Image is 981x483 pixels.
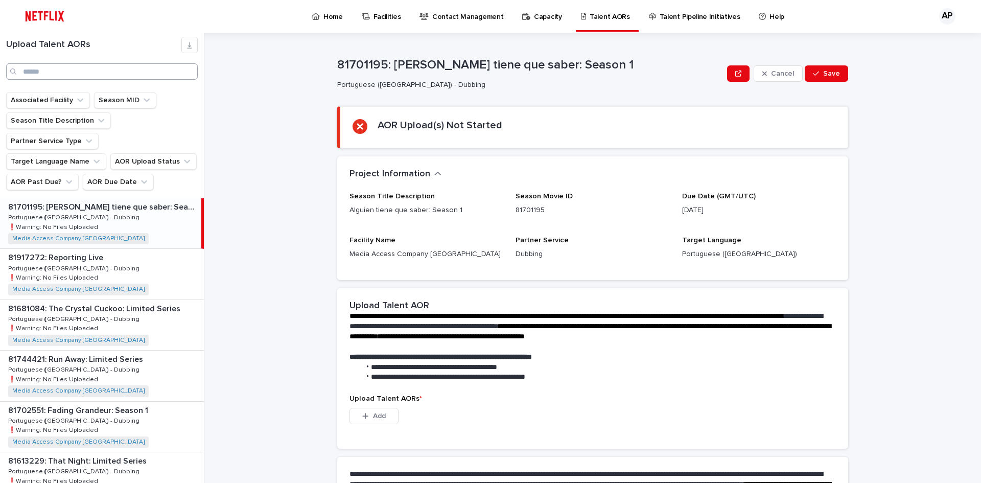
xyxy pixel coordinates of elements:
p: Portuguese ([GEOGRAPHIC_DATA]) - Dubbing [8,263,142,272]
p: ❗️Warning: No Files Uploaded [8,272,100,282]
button: Season MID [94,92,156,108]
p: 81744421: Run Away: Limited Series [8,353,145,364]
button: Add [349,408,399,424]
p: Portuguese ([GEOGRAPHIC_DATA]) - Dubbing [8,416,142,425]
p: 81701195: [PERSON_NAME] tiene que saber: Season 1 [337,58,723,73]
button: Project Information [349,169,441,180]
h2: Project Information [349,169,430,180]
button: Save [805,65,848,82]
p: ❗️Warning: No Files Uploaded [8,222,100,231]
h1: Upload Talent AORs [6,39,181,51]
a: Media Access Company [GEOGRAPHIC_DATA] [12,286,145,293]
a: Media Access Company [GEOGRAPHIC_DATA] [12,439,145,446]
p: Alguien tiene que saber: Season 1 [349,205,503,216]
span: Facility Name [349,237,395,244]
p: Media Access Company [GEOGRAPHIC_DATA] [349,249,503,260]
p: 81681084: The Crystal Cuckoo: Limited Series [8,302,182,314]
p: ❗️Warning: No Files Uploaded [8,323,100,332]
img: ifQbXi3ZQGMSEF7WDB7W [20,6,69,27]
p: 81613229: That Night: Limited Series [8,454,149,466]
button: AOR Upload Status [110,153,197,170]
span: Season Movie ID [516,193,573,200]
p: 81701195: [PERSON_NAME] tiene que saber: Season 1 [8,200,199,212]
p: 81702551: Fading Grandeur: Season 1 [8,404,150,416]
span: Partner Service [516,237,569,244]
h2: AOR Upload(s) Not Started [378,119,502,131]
p: Portuguese ([GEOGRAPHIC_DATA]) - Dubbing [8,466,142,475]
button: AOR Due Date [83,174,154,190]
p: [DATE] [682,205,836,216]
span: Add [373,412,386,420]
span: Upload Talent AORs [349,395,422,402]
p: Portuguese ([GEOGRAPHIC_DATA]) - Dubbing [8,212,142,221]
a: Media Access Company [GEOGRAPHIC_DATA] [12,387,145,395]
input: Search [6,63,198,80]
p: 81701195 [516,205,669,216]
h2: Upload Talent AOR [349,301,429,312]
button: Cancel [754,65,803,82]
p: ❗️Warning: No Files Uploaded [8,374,100,383]
a: Media Access Company [GEOGRAPHIC_DATA] [12,235,145,242]
span: Cancel [771,70,794,77]
p: Portuguese ([GEOGRAPHIC_DATA]) [682,249,836,260]
span: Season Title Description [349,193,435,200]
button: Associated Facility [6,92,90,108]
span: Save [823,70,840,77]
p: 81917272: Reporting Live [8,251,105,263]
span: Target Language [682,237,741,244]
div: AP [939,8,955,25]
p: Portuguese ([GEOGRAPHIC_DATA]) - Dubbing [8,314,142,323]
a: Media Access Company [GEOGRAPHIC_DATA] [12,337,145,344]
button: Target Language Name [6,153,106,170]
p: Portuguese ([GEOGRAPHIC_DATA]) - Dubbing [337,81,719,89]
p: Dubbing [516,249,669,260]
button: Season Title Description [6,112,111,129]
button: AOR Past Due? [6,174,79,190]
button: Partner Service Type [6,133,99,149]
p: ❗️Warning: No Files Uploaded [8,425,100,434]
span: Due Date (GMT/UTC) [682,193,756,200]
p: Portuguese ([GEOGRAPHIC_DATA]) - Dubbing [8,364,142,374]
